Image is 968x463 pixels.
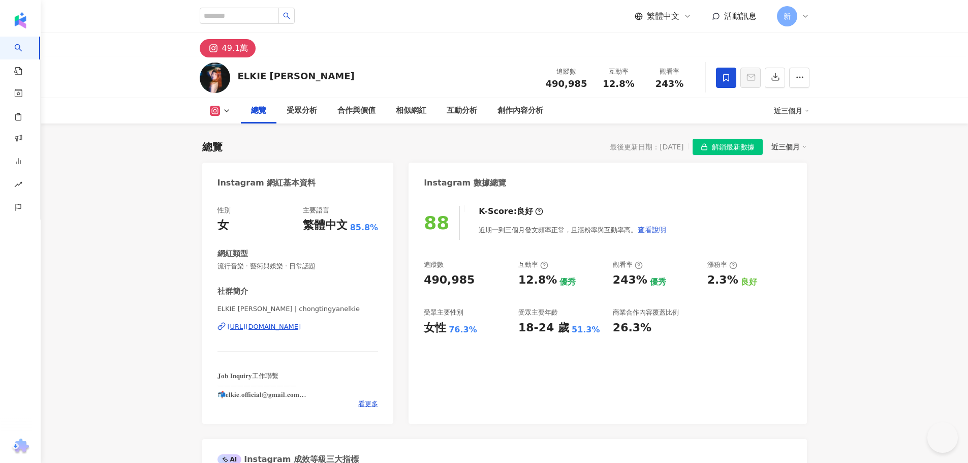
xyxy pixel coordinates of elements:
[217,304,379,314] span: ELKIE [PERSON_NAME] | chongtingyanelkie
[217,286,248,297] div: 社群簡介
[637,220,667,240] button: 查看說明
[600,67,638,77] div: 互動率
[337,105,376,117] div: 合作與價值
[217,322,379,331] a: [URL][DOMAIN_NAME]
[559,276,576,288] div: 優秀
[638,226,666,234] span: 查看說明
[238,70,355,82] div: ELKIE [PERSON_NAME]
[771,140,807,153] div: 近三個月
[603,79,634,89] span: 12.8%
[287,105,317,117] div: 受眾分析
[14,37,35,76] a: search
[14,174,22,197] span: rise
[479,206,543,217] div: K-Score :
[546,78,587,89] span: 490,985
[12,12,28,28] img: logo icon
[424,308,463,317] div: 受眾主要性別
[396,105,426,117] div: 相似網紅
[303,218,348,233] div: 繁體中文
[712,139,755,156] span: 解鎖最新數據
[518,320,569,336] div: 18-24 歲
[217,177,316,189] div: Instagram 網紅基本資料
[222,41,248,55] div: 49.1萬
[518,308,558,317] div: 受眾主要年齡
[613,260,643,269] div: 觀看率
[927,422,958,453] iframe: Help Scout Beacon - Open
[251,105,266,117] div: 總覽
[724,11,757,21] span: 活動訊息
[200,39,256,57] button: 49.1萬
[518,260,548,269] div: 互動率
[741,276,757,288] div: 良好
[217,262,379,271] span: 流行音樂 · 藝術與娛樂 · 日常話題
[572,324,600,335] div: 51.3%
[228,322,301,331] div: [URL][DOMAIN_NAME]
[497,105,543,117] div: 創作內容分析
[774,103,809,119] div: 近三個月
[655,79,684,89] span: 243%
[784,11,791,22] span: 新
[650,276,666,288] div: 優秀
[217,249,248,259] div: 網紅類型
[424,272,475,288] div: 490,985
[449,324,477,335] div: 76.3%
[647,11,679,22] span: 繁體中文
[424,212,449,233] div: 88
[650,67,689,77] div: 觀看率
[424,177,506,189] div: Instagram 數據總覽
[350,222,379,233] span: 85.8%
[358,399,378,409] span: 看更多
[217,218,229,233] div: 女
[424,260,444,269] div: 追蹤數
[707,260,737,269] div: 漲粉率
[202,140,223,154] div: 總覽
[11,439,30,455] img: chrome extension
[424,320,446,336] div: 女性
[217,372,310,408] span: 𝐉𝐨𝐛 𝐈𝐧𝐪𝐮𝐢𝐫𝐲工作聯繫 ———————————— 📬𝐞𝐥𝐤𝐢𝐞.𝐨𝐟𝐟𝐢𝐜𝐢𝐚𝐥@𝐠𝐦𝐚𝐢𝐥.𝐜𝐨𝐦 MANAGER LINE ID : 𝐤𝐞𝐲𝐦𝐚𝐱𝐢𝐢
[517,206,533,217] div: 良好
[613,320,651,336] div: 26.3%
[303,206,329,215] div: 主要語言
[518,272,557,288] div: 12.8%
[546,67,587,77] div: 追蹤數
[613,308,679,317] div: 商業合作內容覆蓋比例
[707,272,738,288] div: 2.3%
[610,143,683,151] div: 最後更新日期：[DATE]
[613,272,647,288] div: 243%
[447,105,477,117] div: 互動分析
[283,12,290,19] span: search
[200,63,230,93] img: KOL Avatar
[693,139,763,155] button: 解鎖最新數據
[217,206,231,215] div: 性別
[479,220,667,240] div: 近期一到三個月發文頻率正常，且漲粉率與互動率高。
